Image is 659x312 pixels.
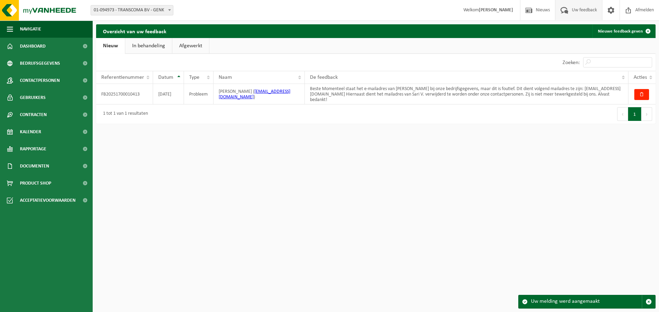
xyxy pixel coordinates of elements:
[189,75,199,80] span: Type
[305,84,628,104] td: Beste Momenteel staat het e-mailadres van [PERSON_NAME] bij onze bedrijfsgegevens, maar dit is fo...
[20,123,41,140] span: Kalender
[213,84,305,104] td: [PERSON_NAME] ( )
[20,89,46,106] span: Gebruikers
[592,24,655,38] a: Nieuwe feedback geven
[172,38,209,54] a: Afgewerkt
[125,38,172,54] a: In behandeling
[20,106,47,123] span: Contracten
[20,72,60,89] span: Contactpersonen
[641,107,652,121] button: Next
[628,107,641,121] button: 1
[634,75,647,80] span: Acties
[617,107,628,121] button: Previous
[219,89,290,100] a: [EMAIL_ADDRESS][DOMAIN_NAME]
[20,192,76,209] span: Acceptatievoorwaarden
[20,175,51,192] span: Product Shop
[20,38,46,55] span: Dashboard
[153,84,184,104] td: [DATE]
[96,38,125,54] a: Nieuw
[100,108,148,120] div: 1 tot 1 van 1 resultaten
[3,297,115,312] iframe: chat widget
[219,75,232,80] span: Naam
[184,84,213,104] td: Probleem
[479,8,513,13] strong: [PERSON_NAME]
[91,5,173,15] span: 01-094973 - TRANSCOMA BV - GENK
[96,84,153,104] td: FB20251700010413
[158,75,173,80] span: Datum
[531,295,642,308] div: Uw melding werd aangemaakt
[563,60,580,65] label: Zoeken:
[20,158,49,175] span: Documenten
[101,75,144,80] span: Referentienummer
[20,21,41,38] span: Navigatie
[20,55,60,72] span: Bedrijfsgegevens
[20,140,46,158] span: Rapportage
[96,24,173,38] h2: Overzicht van uw feedback
[310,75,338,80] span: De feedback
